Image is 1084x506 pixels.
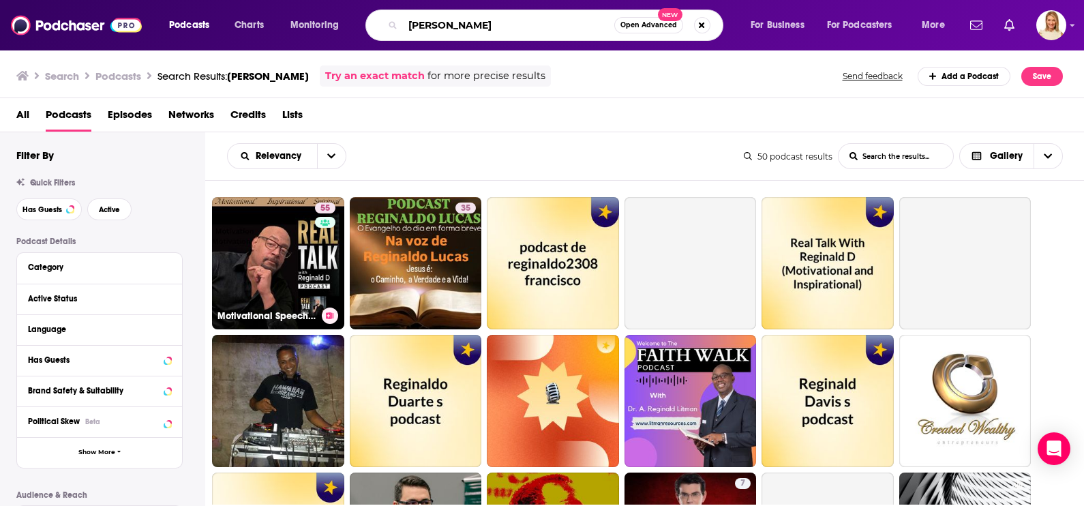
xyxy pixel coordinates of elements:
[427,68,545,84] span: for more precise results
[290,16,339,35] span: Monitoring
[17,437,182,468] button: Show More
[918,67,1011,86] a: Add a Podcast
[320,202,330,215] span: 55
[28,321,171,338] button: Language
[227,143,346,169] h2: Choose List sort
[256,151,306,161] span: Relevancy
[28,351,171,368] button: Has Guests
[912,14,962,36] button: open menu
[85,417,100,426] div: Beta
[217,310,316,322] h3: Motivational Speeches, Inspiration & Real Talk with [PERSON_NAME] (Motivational Speeches/Inspirat...
[28,325,162,334] div: Language
[227,70,309,83] span: [PERSON_NAME]
[818,14,912,36] button: open menu
[16,198,82,220] button: Has Guests
[990,151,1023,161] span: Gallery
[235,16,264,35] span: Charts
[22,206,62,213] span: Has Guests
[403,14,614,36] input: Search podcasts, credits, & more...
[11,12,142,38] img: Podchaser - Follow, Share and Rate Podcasts
[735,478,751,489] a: 7
[1036,10,1066,40] img: User Profile
[839,70,907,82] button: Send feedback
[28,386,160,396] div: Brand Safety & Suitability
[999,14,1020,37] a: Show notifications dropdown
[168,104,214,132] a: Networks
[350,197,482,329] a: 35
[744,151,832,162] div: 50 podcast results
[16,237,183,246] p: Podcast Details
[28,290,171,307] button: Active Status
[169,16,209,35] span: Podcasts
[28,382,171,399] button: Brand Safety & Suitability
[226,14,272,36] a: Charts
[28,355,160,365] div: Has Guests
[16,149,54,162] h2: Filter By
[455,203,476,213] a: 35
[741,14,822,36] button: open menu
[1038,432,1070,465] div: Open Intercom Messenger
[315,203,335,213] a: 55
[461,202,470,215] span: 35
[212,197,344,329] a: 55Motivational Speeches, Inspiration & Real Talk with [PERSON_NAME] (Motivational Speeches/Inspir...
[78,449,115,456] span: Show More
[1036,10,1066,40] button: Show profile menu
[614,17,683,33] button: Open AdvancedNew
[740,477,745,490] span: 7
[317,144,346,168] button: open menu
[99,206,120,213] span: Active
[28,263,162,272] div: Category
[16,490,183,500] p: Audience & Reach
[281,14,357,36] button: open menu
[108,104,152,132] a: Episodes
[1021,67,1063,86] button: Save
[959,143,1064,169] button: Choose View
[157,70,309,83] div: Search Results:
[28,417,80,426] span: Political Skew
[28,294,162,303] div: Active Status
[160,14,227,36] button: open menu
[1036,10,1066,40] span: Logged in as leannebush
[378,10,736,41] div: Search podcasts, credits, & more...
[620,22,677,29] span: Open Advanced
[230,104,266,132] a: Credits
[16,104,29,132] a: All
[45,70,79,83] h3: Search
[28,258,171,276] button: Category
[922,16,945,35] span: More
[46,104,91,132] a: Podcasts
[965,14,988,37] a: Show notifications dropdown
[157,70,309,83] a: Search Results:[PERSON_NAME]
[658,8,682,21] span: New
[87,198,132,220] button: Active
[751,16,804,35] span: For Business
[282,104,303,132] a: Lists
[228,151,317,161] button: open menu
[95,70,141,83] h3: Podcasts
[28,413,171,430] button: Political SkewBeta
[30,178,75,188] span: Quick Filters
[827,16,892,35] span: For Podcasters
[325,68,425,84] a: Try an exact match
